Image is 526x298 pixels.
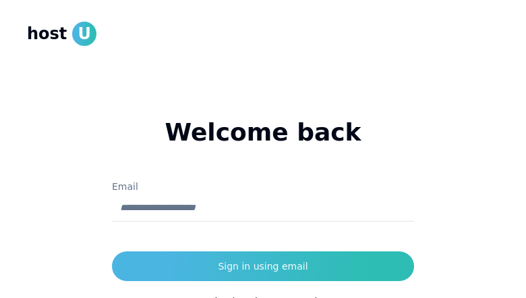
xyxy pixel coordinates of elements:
[112,251,414,281] button: Sign in using email
[72,22,96,46] span: U
[112,181,138,192] label: Email
[27,23,67,45] span: host
[27,22,96,46] a: hostU
[112,119,414,146] h1: Welcome back
[218,259,308,273] div: Sign in using email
